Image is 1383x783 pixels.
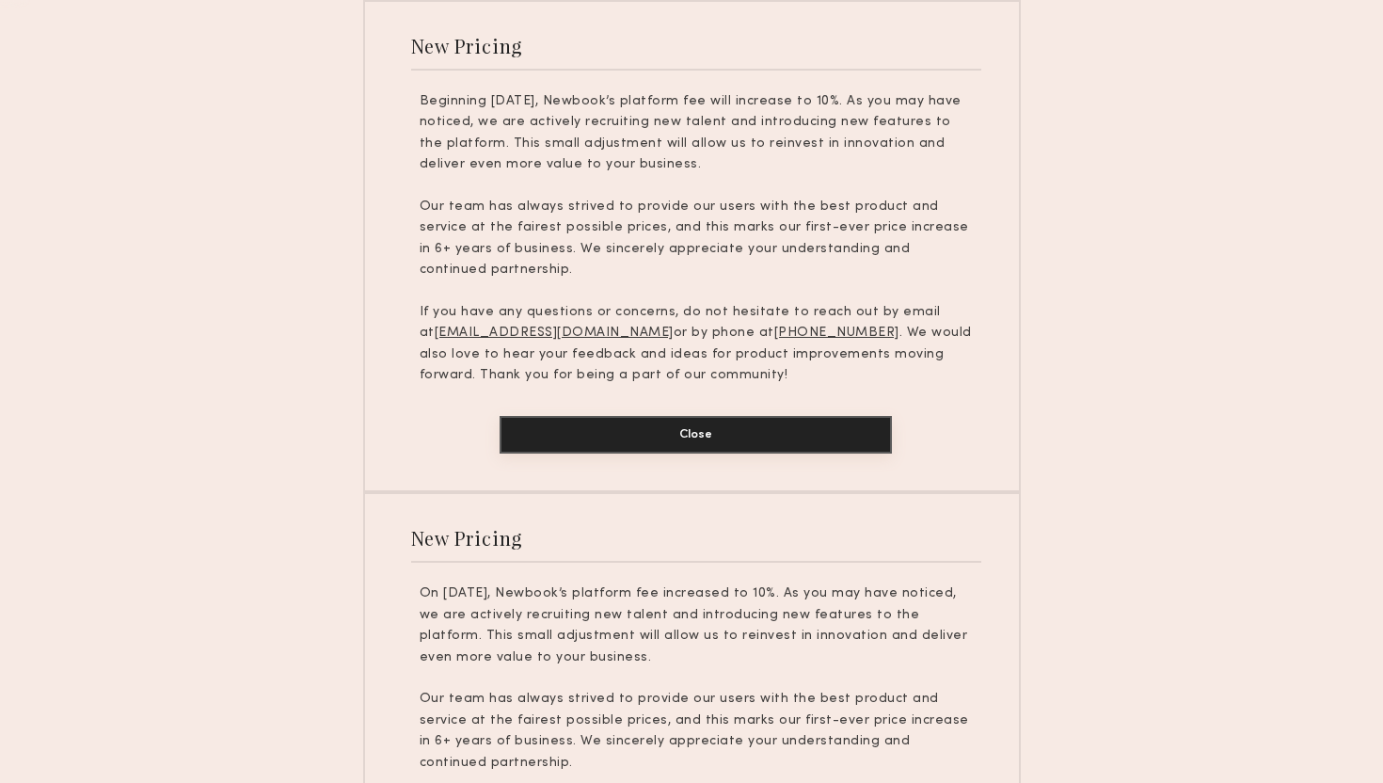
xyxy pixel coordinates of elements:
[411,33,523,58] div: New Pricing
[500,416,892,454] button: Close
[420,302,973,387] p: If you have any questions or concerns, do not hesitate to reach out by email at or by phone at . ...
[420,197,973,281] p: Our team has always strived to provide our users with the best product and service at the fairest...
[435,327,674,339] u: [EMAIL_ADDRESS][DOMAIN_NAME]
[420,689,973,774] p: Our team has always strived to provide our users with the best product and service at the fairest...
[774,327,899,339] u: [PHONE_NUMBER]
[420,91,973,176] p: Beginning [DATE], Newbook’s platform fee will increase to 10%. As you may have noticed, we are ac...
[420,583,973,668] p: On [DATE], Newbook’s platform fee increased to 10%. As you may have noticed, we are actively recr...
[411,525,523,551] div: New Pricing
